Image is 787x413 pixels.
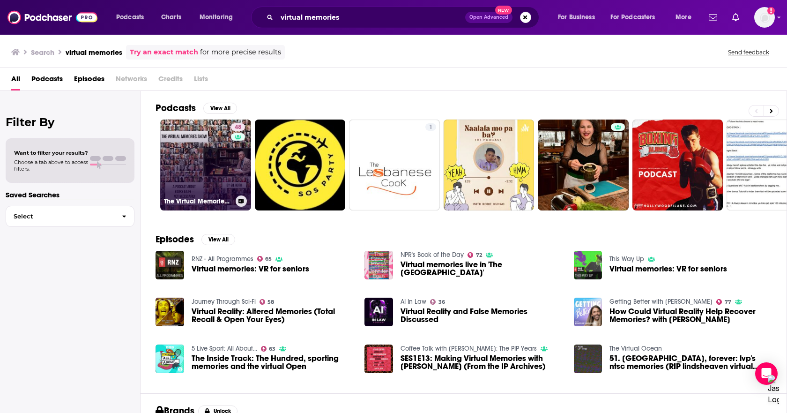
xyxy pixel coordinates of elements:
[728,9,743,25] a: Show notifications dropdown
[430,299,445,305] a: 36
[364,251,393,279] a: Virtual memories live in 'The Candy House'
[200,11,233,24] span: Monitoring
[364,298,393,326] img: Virtual Reality and False Memories Discussed
[429,123,432,132] span: 1
[116,11,144,24] span: Podcasts
[130,47,198,58] a: Try an exact match
[158,71,183,90] span: Credits
[754,7,775,28] button: Show profile menu
[164,197,232,205] h3: The Virtual Memories Show
[74,71,104,90] a: Episodes
[192,298,256,306] a: Journey Through Sci-Fi
[11,71,20,90] a: All
[156,102,237,114] a: PodcastsView All
[669,10,703,25] button: open menu
[754,7,775,28] img: User Profile
[401,354,563,370] a: SES1E13: Making Virtual Memories with Madison Elzey (From the IP Archives)
[716,299,731,305] a: 77
[349,120,440,210] a: 1
[476,253,482,257] span: 72
[574,251,602,279] img: Virtual memories: VR for seniors
[676,11,691,24] span: More
[401,354,563,370] span: SES1E13: Making Virtual Memories with [PERSON_NAME] (From the IP Archives)
[725,48,772,56] button: Send feedback
[260,7,548,28] div: Search podcasts, credits, & more...
[31,71,63,90] a: Podcasts
[558,11,595,24] span: For Business
[267,300,274,304] span: 58
[438,300,445,304] span: 36
[725,300,731,304] span: 77
[6,213,114,219] span: Select
[156,102,196,114] h2: Podcasts
[610,11,655,24] span: For Podcasters
[156,298,184,326] img: Virtual Reality: Altered Memories (Total Recall & Open Your Eyes)
[767,7,775,15] svg: Add a profile image
[265,257,272,261] span: 65
[7,8,97,26] img: Podchaser - Follow, Share and Rate Podcasts
[14,150,88,156] span: Want to filter your results?
[604,10,669,25] button: open menu
[277,10,465,25] input: Search podcasts, credits, & more...
[193,10,245,25] button: open menu
[495,6,512,15] span: New
[257,256,272,262] a: 65
[156,233,235,245] a: EpisodesView All
[192,354,354,370] a: The Inside Track: The Hundred, sporting memories and the virtual Open
[66,48,122,57] h3: virtual memories
[609,298,713,306] a: Getting Better with Jonathan Van Ness
[364,345,393,373] img: SES1E13: Making Virtual Memories with Madison Elzey (From the IP Archives)
[116,71,147,90] span: Networks
[401,261,563,277] a: Virtual memories live in 'The Candy House'
[156,345,184,373] img: The Inside Track: The Hundred, sporting memories and the virtual Open
[269,347,275,351] span: 63
[6,190,134,199] p: Saved Searches
[401,308,563,323] a: Virtual Reality and False Memories Discussed
[754,7,775,28] span: Logged in as RebRoz5
[110,10,156,25] button: open menu
[160,120,251,210] a: 48The Virtual Memories Show
[260,299,275,305] a: 58
[192,345,257,353] a: 5 Live Sport: All About...
[156,233,194,245] h2: Episodes
[401,251,464,259] a: NPR's Book of the Day
[609,345,662,353] a: The Virtual Ocean
[755,362,778,385] div: Open Intercom Messenger
[192,255,253,263] a: RNZ - All Programmes
[6,206,134,227] button: Select
[6,115,134,129] h2: Filter By
[156,251,184,279] img: Virtual memories: VR for seniors
[609,354,772,370] a: 51. lindsheaven virtual plaza, forever: lvp's ntsc memories (RIP lindsheaven virtual plaza <3)
[401,261,563,277] span: Virtual memories live in 'The [GEOGRAPHIC_DATA]'
[468,252,482,258] a: 72
[574,345,602,373] img: 51. lindsheaven virtual plaza, forever: lvp's ntsc memories (RIP lindsheaven virtual plaza <3)
[201,234,235,245] button: View All
[192,308,354,323] a: Virtual Reality: Altered Memories (Total Recall & Open Your Eyes)
[203,103,237,114] button: View All
[551,10,607,25] button: open menu
[192,265,309,273] a: Virtual memories: VR for seniors
[31,48,54,57] h3: Search
[161,11,181,24] span: Charts
[609,265,727,273] a: Virtual memories: VR for seniors
[14,159,88,172] span: Choose a tab above to access filters.
[609,308,772,323] a: How Could Virtual Reality Help Recover Memories? with Dr. Nanthia Suthana
[401,298,426,306] a: AI In Law
[609,354,772,370] span: 51. [GEOGRAPHIC_DATA], forever: lvp's ntsc memories (RIP lindsheaven virtual plaza <3)
[200,47,281,58] span: for more precise results
[155,10,187,25] a: Charts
